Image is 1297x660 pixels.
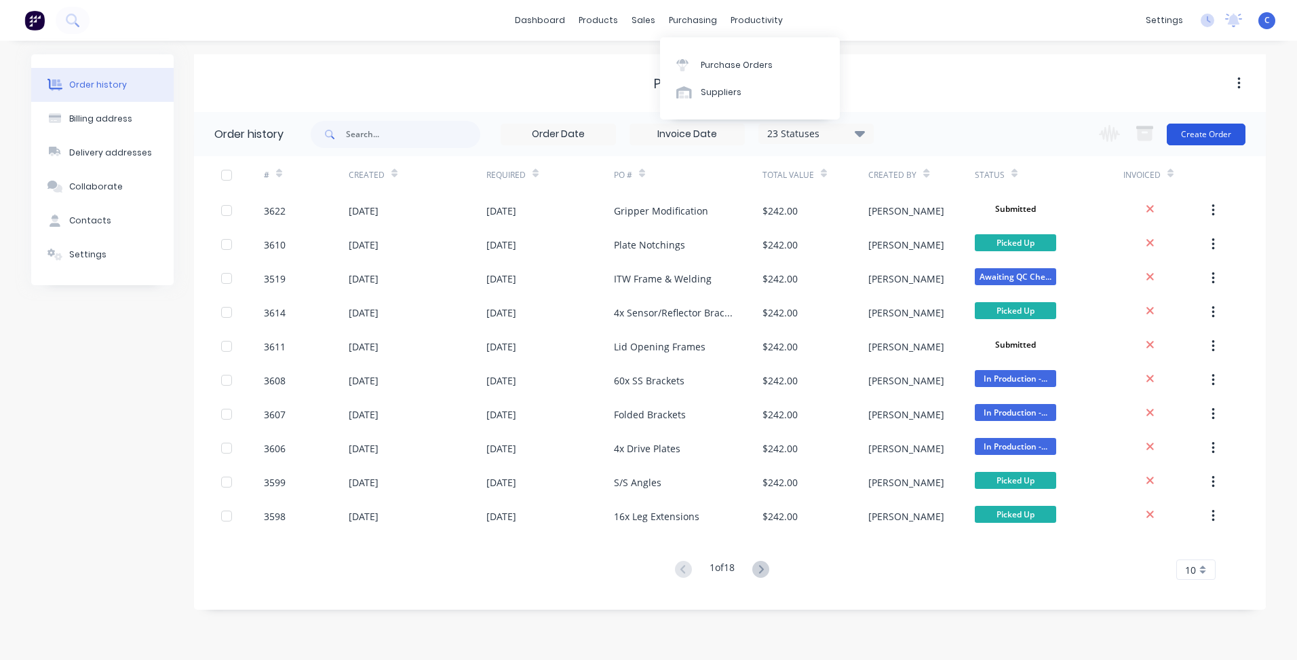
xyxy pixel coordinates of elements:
[486,156,614,194] div: Required
[762,340,798,354] div: $242.00
[660,51,840,78] a: Purchase Orders
[701,59,773,71] div: Purchase Orders
[762,509,798,524] div: $242.00
[486,407,516,422] div: [DATE]
[349,475,379,490] div: [DATE]
[486,272,516,286] div: [DATE]
[69,249,107,261] div: Settings
[264,238,286,252] div: 3610
[486,204,516,218] div: [DATE]
[1123,156,1208,194] div: Invoiced
[975,200,1056,217] span: Submitted
[1185,563,1196,577] span: 10
[486,340,516,354] div: [DATE]
[975,169,1005,181] div: Status
[868,238,944,252] div: [PERSON_NAME]
[701,86,741,98] div: Suppliers
[486,238,516,252] div: [DATE]
[69,181,123,193] div: Collaborate
[264,373,286,388] div: 3608
[614,373,684,388] div: 60x SS Brackets
[572,10,625,31] div: products
[868,373,944,388] div: [PERSON_NAME]
[264,156,349,194] div: #
[762,407,798,422] div: $242.00
[349,407,379,422] div: [DATE]
[486,441,516,456] div: [DATE]
[868,204,944,218] div: [PERSON_NAME]
[508,10,572,31] a: dashboard
[868,475,944,490] div: [PERSON_NAME]
[762,204,798,218] div: $242.00
[346,121,480,148] input: Search...
[24,10,45,31] img: Factory
[762,373,798,388] div: $242.00
[349,340,379,354] div: [DATE]
[264,306,286,320] div: 3614
[630,124,744,145] input: Invoice Date
[614,509,699,524] div: 16x Leg Extensions
[710,560,735,580] div: 1 of 18
[614,441,680,456] div: 4x Drive Plates
[31,238,174,272] button: Settings
[975,336,1056,353] span: Submitted
[349,204,379,218] div: [DATE]
[486,306,516,320] div: [DATE]
[31,204,174,238] button: Contacts
[975,438,1056,455] span: In Production -...
[975,370,1056,387] span: In Production -...
[759,126,873,141] div: 23 Statuses
[762,272,798,286] div: $242.00
[975,302,1056,319] span: Picked Up
[349,373,379,388] div: [DATE]
[486,475,516,490] div: [DATE]
[264,509,286,524] div: 3598
[614,169,632,181] div: PO #
[614,156,762,194] div: PO #
[69,215,111,227] div: Contacts
[31,102,174,136] button: Billing address
[349,238,379,252] div: [DATE]
[868,509,944,524] div: [PERSON_NAME]
[614,238,685,252] div: Plate Notchings
[486,509,516,524] div: [DATE]
[614,340,705,354] div: Lid Opening Frames
[486,373,516,388] div: [DATE]
[349,509,379,524] div: [DATE]
[762,475,798,490] div: $242.00
[762,306,798,320] div: $242.00
[653,75,807,92] div: Pharma Tech Systems
[975,234,1056,251] span: Picked Up
[625,10,662,31] div: sales
[69,113,132,125] div: Billing address
[762,169,814,181] div: Total Value
[762,238,798,252] div: $242.00
[264,169,269,181] div: #
[264,204,286,218] div: 3622
[31,68,174,102] button: Order history
[975,506,1056,523] span: Picked Up
[349,272,379,286] div: [DATE]
[614,272,712,286] div: ITW Frame & Welding
[868,156,974,194] div: Created By
[69,147,152,159] div: Delivery addresses
[975,268,1056,285] span: Awaiting QC Che...
[762,441,798,456] div: $242.00
[614,407,686,422] div: Folded Brackets
[975,156,1123,194] div: Status
[69,79,127,91] div: Order history
[264,272,286,286] div: 3519
[724,10,790,31] div: productivity
[868,169,916,181] div: Created By
[662,10,724,31] div: purchasing
[486,169,526,181] div: Required
[349,306,379,320] div: [DATE]
[868,306,944,320] div: [PERSON_NAME]
[975,404,1056,421] span: In Production -...
[501,124,615,145] input: Order Date
[214,126,284,143] div: Order history
[868,272,944,286] div: [PERSON_NAME]
[660,79,840,106] a: Suppliers
[31,136,174,170] button: Delivery addresses
[349,169,385,181] div: Created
